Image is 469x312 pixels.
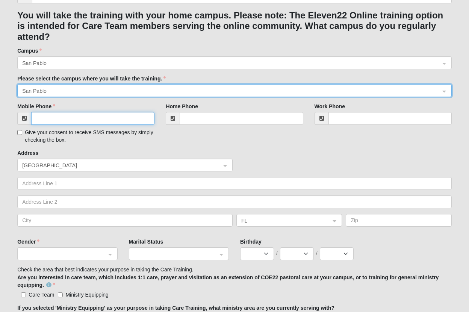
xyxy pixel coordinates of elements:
[17,103,55,110] label: Mobile Phone
[17,47,42,55] label: Campus
[17,10,452,42] h3: You will take the training with your home campus. Please note: The Eleven22 Online training optio...
[166,103,198,110] label: Home Phone
[17,238,39,245] label: Gender
[25,129,153,143] span: Give your consent to receive SMS messages by simply checking the box.
[17,195,452,208] input: Address Line 2
[22,87,433,95] span: San Pablo
[17,304,334,312] label: If you selected 'Ministry Equipping' as your purpose in taking Care Training, what ministry area ...
[58,292,63,297] input: Ministry Equipping
[65,292,108,298] span: Ministry Equipping
[29,292,54,298] span: Care Team
[276,249,278,257] span: /
[22,161,214,170] span: United States
[17,130,22,135] input: Give your consent to receive SMS messages by simply checking the box.
[315,103,345,110] label: Work Phone
[346,214,451,227] input: Zip
[21,292,26,297] input: Care Team
[129,238,163,245] label: Marital Status
[241,217,324,225] span: FL
[17,214,233,227] input: City
[17,274,452,289] label: Are you interested in care team, which includes 1:1 care, prayer and visitation as an extension o...
[17,177,452,190] input: Address Line 1
[316,249,318,257] span: /
[22,59,433,67] span: San Pablo
[17,149,38,157] label: Address
[240,238,262,245] label: Birthday
[17,75,166,82] label: Please select the campus where you will take the training.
